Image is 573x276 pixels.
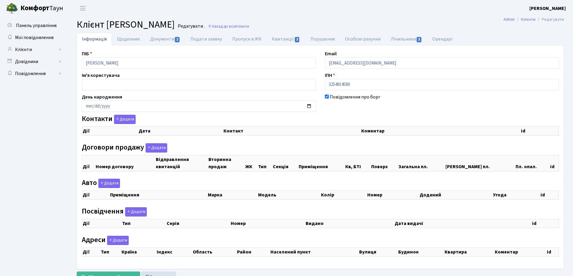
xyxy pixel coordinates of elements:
th: Дата видачі [394,219,531,228]
label: Ім'я користувача [82,72,120,79]
label: Email [325,50,337,57]
th: Область [192,247,236,256]
a: Додати [97,178,120,188]
a: Інформація [77,33,112,45]
label: ПІБ [82,50,92,57]
span: Клієнт [PERSON_NAME] [77,18,175,32]
a: Назад до всіхКлієнти [208,23,249,29]
a: Повідомлення [3,68,63,80]
th: Кв, БТІ [345,155,371,171]
th: Дії [82,155,95,171]
button: Контакти [114,115,136,124]
label: Авто [82,179,120,188]
a: Додати [112,114,136,124]
span: 3 [295,37,300,42]
th: Колір [320,191,367,199]
img: logo.png [6,2,18,14]
a: Клієнти [3,44,63,56]
th: Тип [122,219,166,228]
span: 2 [175,37,180,42]
th: Видано [305,219,394,228]
th: Коментар [494,247,546,256]
a: Клієнти [521,16,535,23]
a: Додати [124,206,147,217]
th: id [531,219,559,228]
a: Подати заявку [185,33,227,45]
th: Дії [82,191,110,199]
th: Дії [82,127,138,135]
th: Угода [492,191,540,199]
th: [PERSON_NAME] пл. [445,155,515,171]
button: Адреси [107,236,129,245]
a: Документи [145,33,185,45]
th: Номер договору [95,155,155,171]
th: Країна [121,247,156,256]
th: Населений пункт [270,247,359,256]
th: Доданий [419,191,492,199]
th: Загальна пл. [398,155,445,171]
a: [PERSON_NAME] [529,5,566,12]
button: Посвідчення [125,207,147,217]
li: Редагувати [535,16,564,23]
label: ІПН [325,72,335,79]
th: Модель [257,191,320,199]
a: Порушення [305,33,340,45]
th: id [550,155,559,171]
th: Дата [138,127,223,135]
th: Відправлення квитанцій [155,155,208,171]
a: Щоденник [112,33,145,45]
label: Контакти [82,115,136,124]
th: Тип [100,247,121,256]
th: Номер [367,191,419,199]
th: Вулиця [359,247,398,256]
th: Квартира [444,247,494,256]
span: Клієнти [236,23,249,29]
label: Повідомлення про борг [330,93,380,101]
th: Вторинна продаж [208,155,245,171]
th: Марка [207,191,257,199]
span: Мої повідомлення [15,34,54,41]
button: Договори продажу [146,143,167,153]
th: Дії [82,247,100,256]
th: Секція [272,155,298,171]
th: Район [236,247,270,256]
th: Серія [166,219,230,228]
th: Контакт [223,127,361,135]
a: Мої повідомлення [3,32,63,44]
th: Будинок [398,247,444,256]
label: Посвідчення [82,207,147,217]
b: Комфорт [20,3,49,13]
span: Таун [20,3,63,14]
a: Довідники [3,56,63,68]
th: id [540,191,559,199]
th: Поверх [371,155,398,171]
th: Індекс [156,247,192,256]
a: Панель управління [3,20,63,32]
th: Приміщення [109,191,207,199]
a: Додати [144,142,167,153]
a: Особові рахунки [340,33,386,45]
small: Редагувати . [177,23,205,29]
a: Admin [504,16,515,23]
span: 3 [417,37,421,42]
th: id [520,127,559,135]
a: Орендарі [427,33,457,45]
a: Лічильники [386,33,427,45]
th: id [546,247,559,256]
a: Квитанції [267,33,305,45]
a: Пропуск в ЖК [227,33,267,45]
th: Дії [82,219,122,228]
th: Пл. опал. [515,155,550,171]
label: День народження [82,93,122,101]
label: Адреси [82,236,129,245]
th: Тип [257,155,272,171]
button: Переключити навігацію [75,3,90,13]
span: Панель управління [16,22,57,29]
nav: breadcrumb [494,13,573,26]
th: Коментар [361,127,520,135]
th: ЖК [245,155,257,171]
a: Додати [106,235,129,245]
th: Номер [230,219,305,228]
th: Приміщення [298,155,345,171]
